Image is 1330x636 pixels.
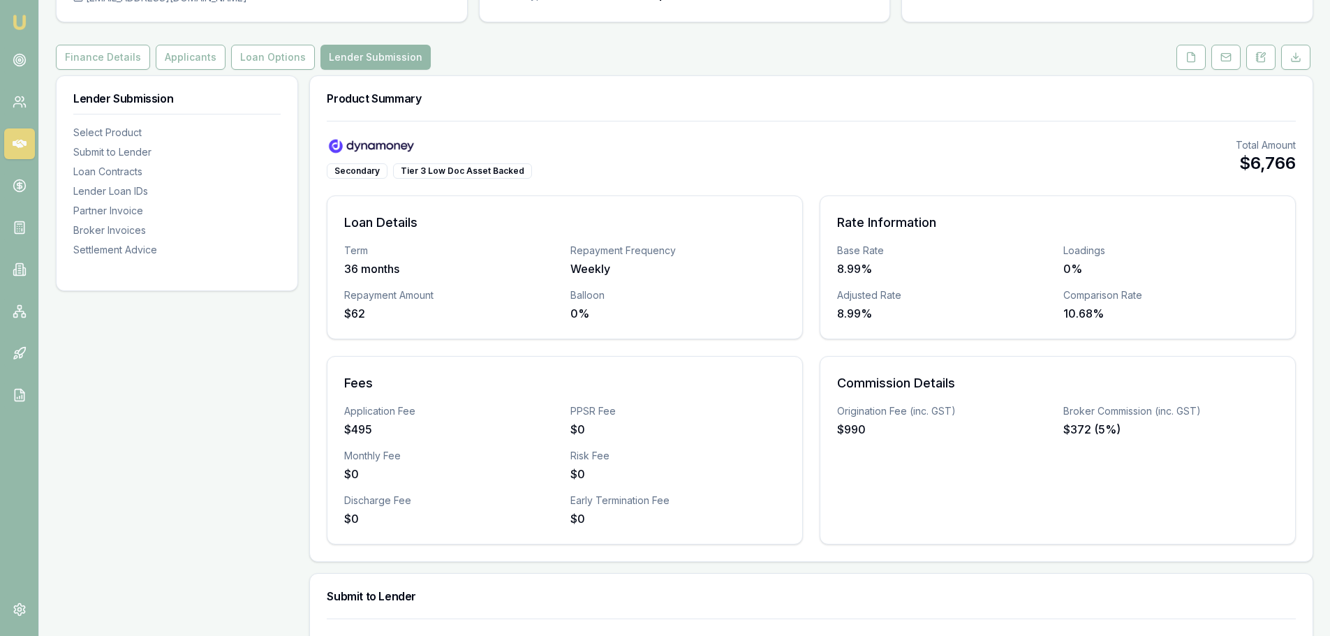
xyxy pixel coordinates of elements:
div: Comparison Rate [1063,288,1278,302]
div: Loadings [1063,244,1278,258]
div: Lender Loan IDs [73,184,281,198]
div: Monthly Fee [344,449,559,463]
div: $62 [344,305,559,322]
div: $0 [570,421,785,438]
div: $0 [344,466,559,482]
div: Tier 3 Low Doc Asset Backed [393,163,532,179]
div: Select Product [73,126,281,140]
h3: Rate Information [837,213,1278,232]
div: $990 [837,421,1052,438]
div: 8.99% [837,305,1052,322]
img: emu-icon-u.png [11,14,28,31]
button: Lender Submission [320,45,431,70]
button: Finance Details [56,45,150,70]
div: Early Termination Fee [570,494,785,508]
img: Dynamoney [327,138,415,155]
div: Risk Fee [570,449,785,463]
div: Submit to Lender [73,145,281,159]
a: Applicants [153,45,228,70]
div: 10.68% [1063,305,1278,322]
div: Application Fee [344,404,559,418]
div: Repayment Frequency [570,244,785,258]
div: Broker Invoices [73,223,281,237]
div: Base Rate [837,244,1052,258]
div: Adjusted Rate [837,288,1052,302]
div: Secondary [327,163,387,179]
div: 36 months [344,260,559,277]
div: Discharge Fee [344,494,559,508]
a: Loan Options [228,45,318,70]
div: Balloon [570,288,785,302]
h3: Product Summary [327,93,1296,104]
div: $372 (5%) [1063,421,1278,438]
div: $6,766 [1236,152,1296,175]
div: Weekly [570,260,785,277]
div: Loan Contracts [73,165,281,179]
div: 0% [570,305,785,322]
h3: Fees [344,374,785,393]
h3: Commission Details [837,374,1278,393]
div: $495 [344,421,559,438]
a: Lender Submission [318,45,434,70]
a: Finance Details [56,45,153,70]
div: 8.99% [837,260,1052,277]
div: $0 [570,510,785,527]
div: Broker Commission (inc. GST) [1063,404,1278,418]
div: Repayment Amount [344,288,559,302]
div: Origination Fee (inc. GST) [837,404,1052,418]
h3: Loan Details [344,213,785,232]
h3: Lender Submission [73,93,281,104]
button: Applicants [156,45,226,70]
div: Partner Invoice [73,204,281,218]
div: $0 [344,510,559,527]
button: Loan Options [231,45,315,70]
div: 0% [1063,260,1278,277]
div: Settlement Advice [73,243,281,257]
div: Term [344,244,559,258]
div: $0 [570,466,785,482]
div: Total Amount [1236,138,1296,152]
div: PPSR Fee [570,404,785,418]
h3: Submit to Lender [327,591,1296,602]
